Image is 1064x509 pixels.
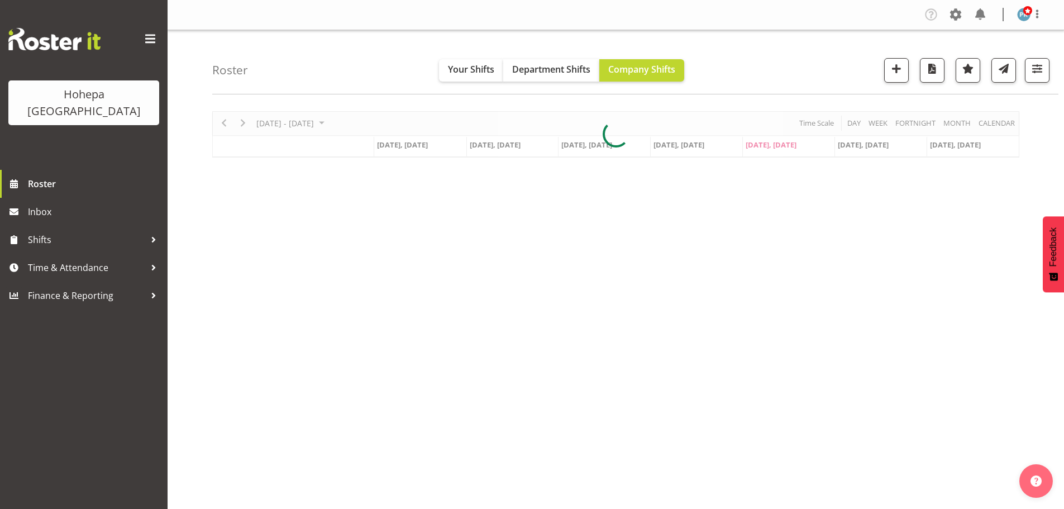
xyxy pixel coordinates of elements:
span: Finance & Reporting [28,287,145,304]
span: Feedback [1048,227,1058,267]
span: Inbox [28,203,162,220]
button: Send a list of all shifts for the selected filtered period to all rostered employees. [991,58,1016,83]
span: Your Shifts [448,63,494,75]
button: Feedback - Show survey [1043,216,1064,292]
h4: Roster [212,64,248,77]
span: Shifts [28,231,145,248]
div: Hohepa [GEOGRAPHIC_DATA] [20,86,148,120]
button: Department Shifts [503,59,599,82]
button: Add a new shift [884,58,909,83]
button: Filter Shifts [1025,58,1049,83]
img: help-xxl-2.png [1030,475,1042,487]
img: poonam-kade5940.jpg [1017,8,1030,21]
button: Highlight an important date within the roster. [956,58,980,83]
button: Your Shifts [439,59,503,82]
span: Company Shifts [608,63,675,75]
button: Download a PDF of the roster according to the set date range. [920,58,944,83]
img: Rosterit website logo [8,28,101,50]
span: Time & Attendance [28,259,145,276]
span: Department Shifts [512,63,590,75]
span: Roster [28,175,162,192]
button: Company Shifts [599,59,684,82]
